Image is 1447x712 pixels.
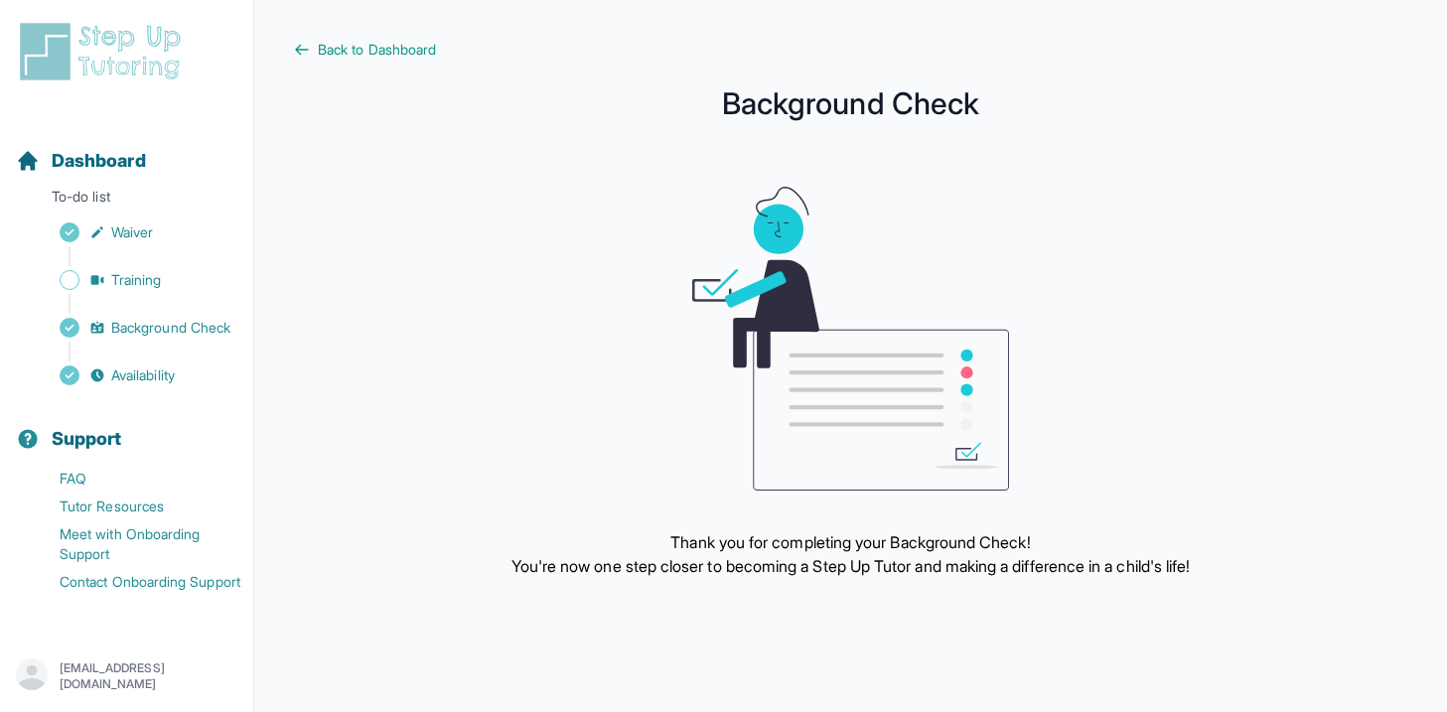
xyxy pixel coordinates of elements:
a: Contact Onboarding Support [16,568,253,596]
a: FAQ [16,465,253,493]
button: [EMAIL_ADDRESS][DOMAIN_NAME] [16,658,237,694]
a: Availability [16,361,253,389]
a: Background Check [16,314,253,342]
span: Support [52,425,122,453]
span: Background Check [111,318,230,338]
img: logo [16,20,193,83]
a: Meet with Onboarding Support [16,520,253,568]
span: Back to Dashboard [318,40,436,60]
span: Waiver [111,222,153,242]
button: Support [8,393,245,461]
a: Waiver [16,218,253,246]
a: Back to Dashboard [294,40,1407,60]
p: [EMAIL_ADDRESS][DOMAIN_NAME] [60,660,237,692]
a: Dashboard [16,147,146,175]
span: Availability [111,365,175,385]
a: Tutor Resources [16,493,253,520]
p: You're now one step closer to becoming a Step Up Tutor and making a difference in a child's life! [511,554,1191,578]
span: Dashboard [52,147,146,175]
span: Training [111,270,162,290]
img: meeting graphic [692,187,1010,491]
p: Thank you for completing your Background Check! [511,530,1191,554]
h1: Background Check [294,91,1407,115]
button: Dashboard [8,115,245,183]
a: Training [16,266,253,294]
p: To-do list [8,187,245,214]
